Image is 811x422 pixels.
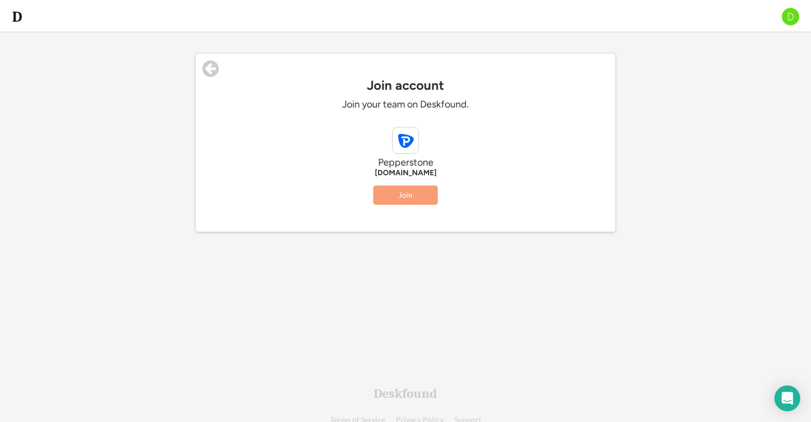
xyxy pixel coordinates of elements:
[374,387,437,400] div: Deskfound
[373,185,438,205] button: Join
[244,169,567,177] div: [DOMAIN_NAME]
[11,10,24,23] img: d-whitebg.png
[244,156,567,169] div: Pepperstone
[244,98,567,111] div: Join your team on Deskfound.
[196,78,615,93] div: Join account
[781,7,800,26] img: D.png
[774,385,800,411] div: Open Intercom Messenger
[393,127,418,153] img: pepperstone.com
